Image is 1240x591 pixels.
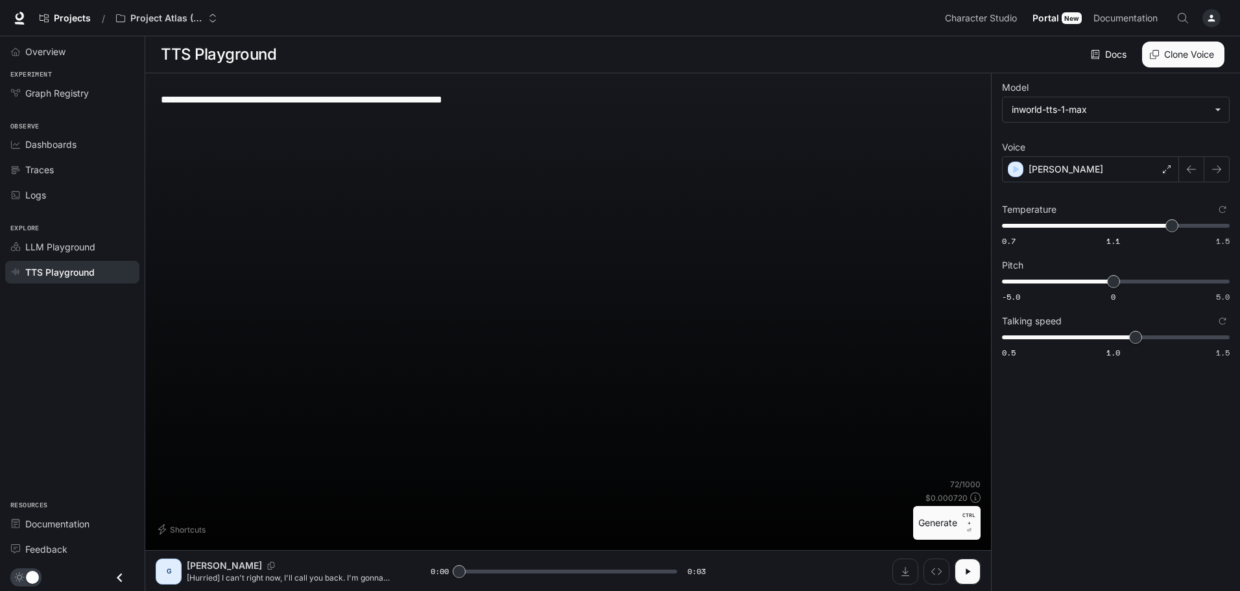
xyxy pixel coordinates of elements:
[940,5,1026,31] a: Character Studio
[5,40,139,63] a: Overview
[1002,317,1062,326] p: Talking speed
[1012,103,1208,116] div: inworld-tts-1-max
[97,12,110,25] div: /
[1088,5,1167,31] a: Documentation
[1062,12,1082,24] div: New
[5,513,139,535] a: Documentation
[687,565,706,578] span: 0:03
[962,511,975,535] p: ⏎
[1032,10,1059,27] span: Portal
[1002,347,1016,358] span: 0.5
[105,564,134,591] button: Close drawer
[158,561,179,582] div: G
[1142,42,1224,67] button: Clone Voice
[892,559,918,585] button: Download audio
[1216,235,1230,247] span: 1.5
[1106,235,1120,247] span: 1.1
[5,235,139,258] a: LLM Playground
[1215,314,1230,328] button: Reset to default
[5,158,139,181] a: Traces
[1215,202,1230,217] button: Reset to default
[1106,347,1120,358] span: 1.0
[262,562,280,570] button: Copy Voice ID
[431,565,449,578] span: 0:00
[962,511,975,527] p: CTRL +
[913,506,981,540] button: GenerateCTRL +⏎
[5,82,139,104] a: Graph Registry
[25,265,95,279] span: TTS Playground
[130,13,203,24] p: Project Atlas (NBCU) Multi-Agent
[25,138,77,151] span: Dashboards
[25,240,95,254] span: LLM Playground
[1093,10,1158,27] span: Documentation
[187,572,399,583] p: [Hurried] I can't right now, I'll call you back. I'm gonna miss my bus.
[5,261,139,283] a: TTS Playground
[187,559,262,572] p: [PERSON_NAME]
[1027,5,1087,31] a: PortalNew
[945,10,1017,27] span: Character Studio
[1002,291,1020,302] span: -5.0
[161,42,276,67] h1: TTS Playground
[26,570,39,584] span: Dark mode toggle
[25,86,89,100] span: Graph Registry
[950,479,981,490] p: 72 / 1000
[1003,97,1229,122] div: inworld-tts-1-max
[25,517,89,531] span: Documentation
[5,184,139,206] a: Logs
[110,5,223,31] button: Open workspace menu
[156,519,211,540] button: Shortcuts
[1002,235,1016,247] span: 0.7
[5,538,139,561] a: Feedback
[25,45,66,58] span: Overview
[1002,261,1023,270] p: Pitch
[25,188,46,202] span: Logs
[1088,42,1132,67] a: Docs
[1216,291,1230,302] span: 5.0
[1002,143,1025,152] p: Voice
[924,559,949,585] button: Inspect
[25,163,54,176] span: Traces
[34,5,97,31] a: Go to projects
[925,492,968,503] p: $ 0.000720
[1170,5,1196,31] button: Open Command Menu
[54,13,91,24] span: Projects
[1216,347,1230,358] span: 1.5
[1002,83,1029,92] p: Model
[25,542,67,556] span: Feedback
[5,133,139,156] a: Dashboards
[1002,205,1056,214] p: Temperature
[1111,291,1115,302] span: 0
[1029,163,1103,176] p: [PERSON_NAME]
